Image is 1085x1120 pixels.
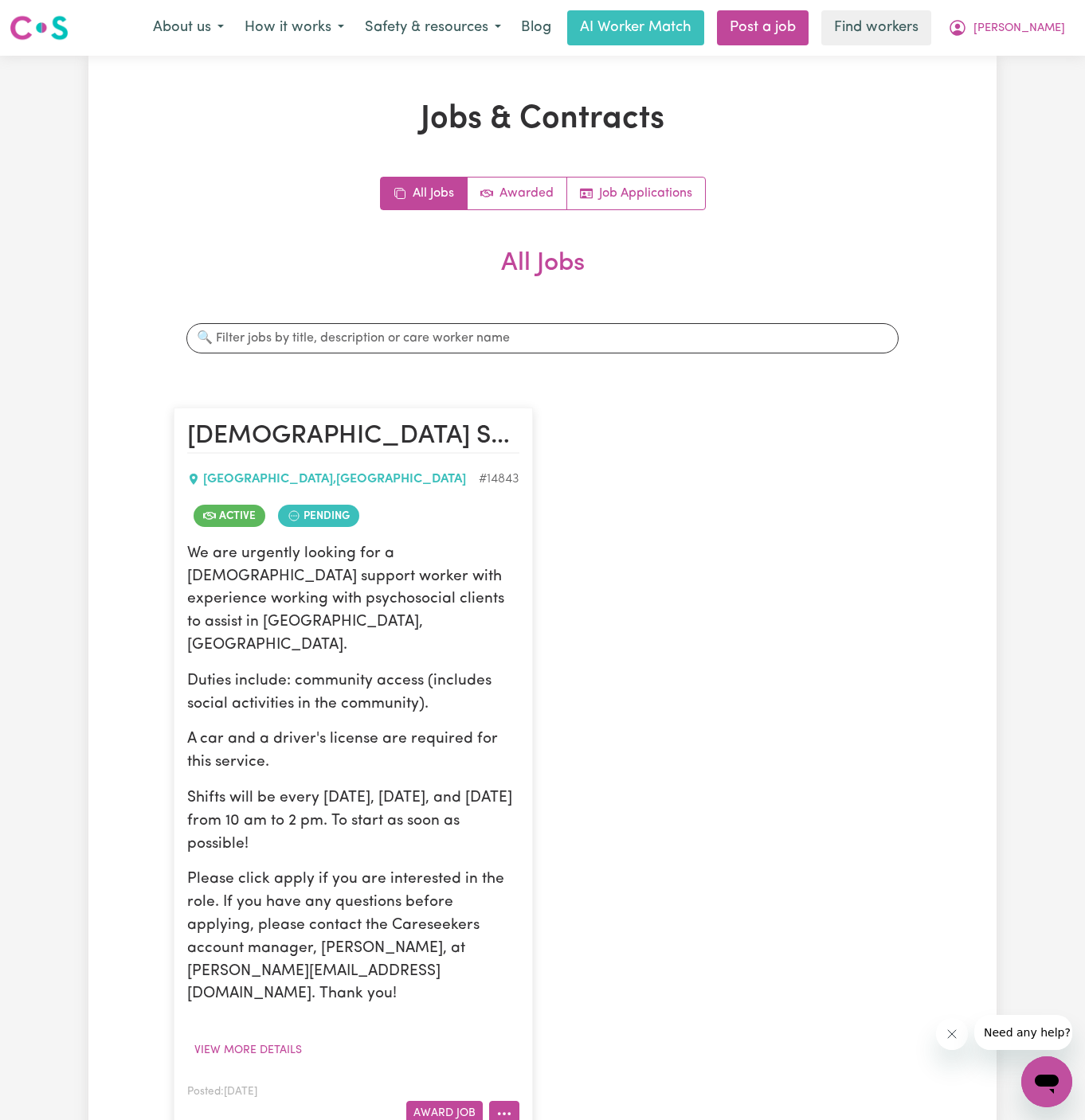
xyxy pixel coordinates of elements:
[717,10,809,45] a: Post a job
[143,11,234,45] button: About us
[187,670,519,716] p: Duties include: community access (includes social activities in the community).
[10,10,69,46] a: Careseekers logo
[567,178,705,209] a: Job applications
[936,1018,968,1050] iframe: Close message
[194,505,265,527] span: Job is active
[187,543,519,658] p: We are urgently looking for a [DEMOGRAPHIC_DATA] support worker with experience working with psyc...
[174,100,911,139] h1: Jobs & Contracts
[187,1038,309,1063] button: View more details
[938,11,1075,45] button: My Account
[354,11,511,45] button: Safety & resources
[10,14,69,42] img: Careseekers logo
[821,10,931,45] a: Find workers
[187,728,519,775] p: A car and a driver's license are required for this service.
[234,11,354,45] button: How it works
[186,323,899,353] input: 🔍 Filter jobs by title, description or care worker name
[381,178,468,209] a: All jobs
[187,470,479,489] div: [GEOGRAPHIC_DATA] , [GEOGRAPHIC_DATA]
[187,868,519,1006] p: Please click apply if you are interested in the role. If you have any questions before applying, ...
[187,1087,257,1097] span: Posted: [DATE]
[174,248,911,304] h2: All Jobs
[973,20,1065,37] span: [PERSON_NAME]
[278,505,359,527] span: Job contract pending review by care worker
[468,178,567,209] a: Active jobs
[1021,1056,1072,1107] iframe: Button to launch messaging window
[187,421,519,453] h2: Female Support Worker Needed In Surry Hills, NSW
[511,10,561,45] a: Blog
[479,470,519,489] div: Job ID #14843
[974,1015,1072,1050] iframe: Message from company
[567,10,704,45] a: AI Worker Match
[187,787,519,856] p: Shifts will be every [DATE], [DATE], and [DATE] from 10 am to 2 pm. To start as soon as possible!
